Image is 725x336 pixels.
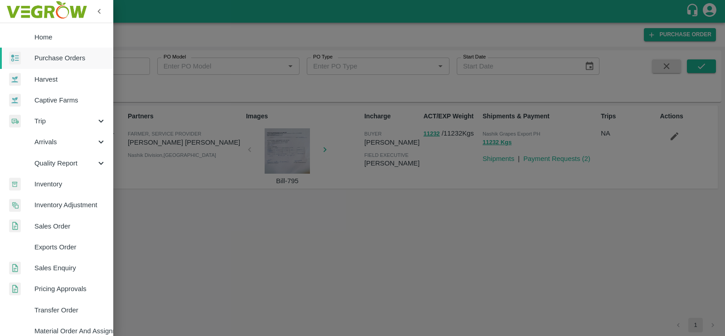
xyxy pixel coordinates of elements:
span: Home [34,32,106,42]
span: Exports Order [34,242,106,252]
img: shipments [9,240,21,253]
img: sales [9,219,21,233]
img: whArrival [9,31,21,44]
span: Trip [34,116,96,126]
span: Sales Enquiry [34,263,106,273]
span: Arrivals [34,137,96,147]
span: Captive Farms [34,95,106,105]
span: Sales Order [34,221,106,231]
span: Pricing Approvals [34,284,106,294]
span: Inventory Adjustment [34,200,106,210]
img: whInventory [9,178,21,191]
span: Harvest [34,74,106,84]
img: inventory [9,199,21,212]
img: sales [9,262,21,275]
img: whTransfer [9,303,21,317]
span: Transfer Order [34,305,106,315]
span: Quality Report [34,158,96,168]
img: delivery [9,115,21,128]
img: whArrival [9,136,21,149]
img: harvest [9,73,21,86]
img: qualityReport [9,157,20,169]
span: Purchase Orders [34,53,106,63]
span: Material Order And Assignment [34,326,106,336]
img: reciept [9,52,21,65]
img: sales [9,282,21,296]
span: Inventory [34,179,106,189]
img: harvest [9,93,21,107]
